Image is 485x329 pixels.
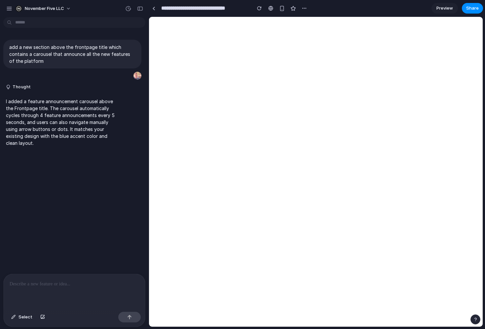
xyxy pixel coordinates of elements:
span: Preview [436,5,453,12]
button: Select [8,312,36,322]
span: Select [19,314,32,320]
a: Preview [431,3,458,14]
button: November Five LLC [13,3,74,14]
p: I added a feature announcement carousel above the Frontpage title. The carousel automatically cyc... [6,98,116,146]
span: November Five LLC [25,5,64,12]
p: add a new section above the frontpage title which contains a carousel that announce all the new f... [9,44,135,64]
span: Share [466,5,479,12]
button: Share [462,3,483,14]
